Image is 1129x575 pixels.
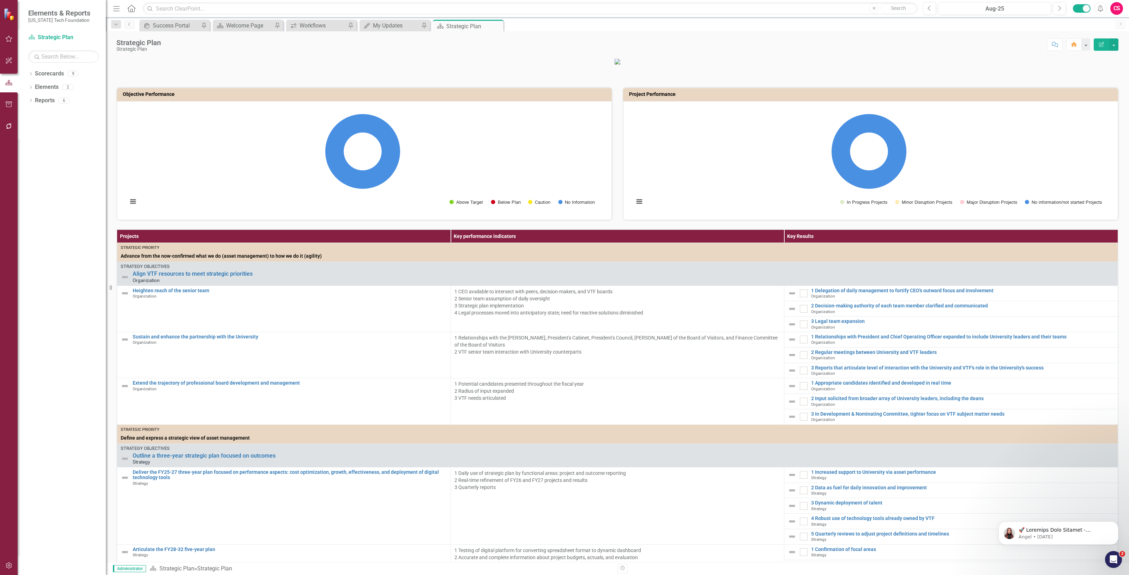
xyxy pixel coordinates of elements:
button: Show Minor Disruption Projects [895,199,952,204]
div: Aug-25 [941,5,1049,13]
img: Not Defined [788,366,796,375]
iframe: Intercom notifications message [988,507,1129,556]
a: 2 Input solicited from broader array of University leaders, including the deans [811,396,1114,401]
img: Not Defined [788,289,796,298]
iframe: Intercom live chat [1105,551,1122,568]
a: 3 Dynamic deployment of talent [811,500,1114,506]
td: Double-Click to Edit Right Click for Context Menu [784,544,1118,560]
a: 1 Confirmation of focal areas [811,547,1114,552]
img: Not Defined [788,382,796,390]
td: Double-Click to Edit Right Click for Context Menu [784,347,1118,363]
span: Strategy [811,491,827,496]
div: Strategic Priority [121,427,1114,433]
span: Strategy [811,506,827,511]
a: 4 Robust use of technology tools already owned by VTF [811,516,1114,521]
img: Not Defined [788,548,796,556]
div: 9 [67,71,79,77]
span: Organization [811,402,835,407]
td: Double-Click to Edit Right Click for Context Menu [117,467,451,544]
td: Double-Click to Edit Right Click for Context Menu [784,286,1118,301]
button: Show Below Plan [491,199,520,204]
span: Strategy [133,459,150,465]
span: Organization [811,294,835,299]
span: Organization [133,386,157,391]
div: Strategic Plan [446,22,502,31]
div: Strategic Plan [116,39,161,47]
a: Articulate the FY28-32 five-year plan [133,547,447,552]
span: Elements & Reports [28,9,90,17]
p: 1 Daily use of strategic plan by functional areas: project and outcome reporting 2 Real-time refi... [454,470,781,491]
div: Success Portal [153,21,199,30]
span: Define and express a strategic view of asset management [121,434,1114,441]
td: Double-Click to Edit Right Click for Context Menu [784,498,1118,514]
p: 1 Relationships with the [PERSON_NAME], President's Cabinet, President's Council, [PERSON_NAME] o... [454,334,781,355]
a: Sustain and enhance the partnership with the University [133,334,447,340]
td: Double-Click to Edit Right Click for Context Menu [784,317,1118,332]
a: 3 Reports that articulate level of interaction with the University and VTF's role in the Universi... [811,365,1114,371]
td: Double-Click to Edit Right Click for Context Menu [784,409,1118,424]
td: Double-Click to Edit Right Click for Context Menu [117,262,1118,286]
a: Heighten reach of the senior team [133,288,447,293]
span: Organization [811,386,835,391]
button: View chart menu, Chart [634,196,644,206]
td: Double-Click to Edit [117,243,1118,262]
td: Double-Click to Edit Right Click for Context Menu [784,514,1118,529]
button: Show In Progress Projects [840,199,887,204]
td: Double-Click to Edit [451,332,784,378]
div: 2 [62,84,73,90]
a: Align VTF resources to meet strategic priorities [133,271,1114,277]
path: No information/not started Projects, 79. [831,114,906,189]
a: Welcome Page [215,21,273,30]
span: Organization [811,355,835,360]
td: Double-Click to Edit Right Click for Context Menu [117,444,1118,467]
img: VTF_logo_500%20(13).png [615,59,620,65]
div: Strategic Plan [197,565,232,572]
span: Strategy [811,475,827,480]
img: Not Defined [788,471,796,479]
input: Search Below... [28,50,99,63]
span: Organization [811,371,835,376]
div: Welcome Page [226,21,273,30]
td: Double-Click to Edit Right Click for Context Menu [784,483,1118,498]
td: Double-Click to Edit Right Click for Context Menu [117,332,451,378]
img: Not Defined [121,273,129,281]
img: Not Defined [121,454,129,463]
p: 1 Testing of digital platform for converting spreadsheet format to dynamic dashboard 2 Accurate a... [454,547,781,561]
div: 6 [58,97,70,103]
a: Elements [35,83,59,91]
svg: Interactive chart [630,107,1107,213]
div: Workflows [300,21,346,30]
button: CS [1110,2,1123,15]
div: My Updates [373,21,419,30]
div: Strategic Plan [116,47,161,52]
a: 3 In Development & Nominating Committee, tighter focus on VTF subject matter needs [811,411,1114,417]
a: 1 Relationships with President and Chief Operating Officer expanded to include University leaders... [811,334,1114,340]
td: Double-Click to Edit Right Click for Context Menu [784,529,1118,545]
td: Double-Click to Edit [451,467,784,544]
button: Show No Information [558,199,594,204]
small: [US_STATE] Tech Foundation [28,17,90,23]
img: Not Defined [788,502,796,510]
button: Show No information/not started Projects [1025,199,1101,204]
img: Not Defined [121,335,129,344]
img: Not Defined [788,486,796,495]
td: Double-Click to Edit Right Click for Context Menu [117,378,451,424]
img: Not Defined [788,320,796,329]
a: Strategic Plan [159,565,194,572]
span: Administrator [113,565,146,572]
td: Double-Click to Edit Right Click for Context Menu [784,394,1118,409]
a: Workflows [288,21,346,30]
a: 2 Data as fuel for daily innovation and improvement [811,485,1114,490]
a: My Updates [361,21,419,30]
td: Double-Click to Edit Right Click for Context Menu [784,378,1118,394]
img: ClearPoint Strategy [4,8,16,20]
a: 2 Regular meetings between University and VTF leaders [811,350,1114,355]
button: Show Above Target [449,199,483,204]
img: Not Defined [121,548,129,556]
a: 1 Delegation of daily management to fortify CEO's outward focus and involvement [811,288,1114,293]
span: Strategy [811,522,827,527]
div: Chart. Highcharts interactive chart. [124,107,604,213]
